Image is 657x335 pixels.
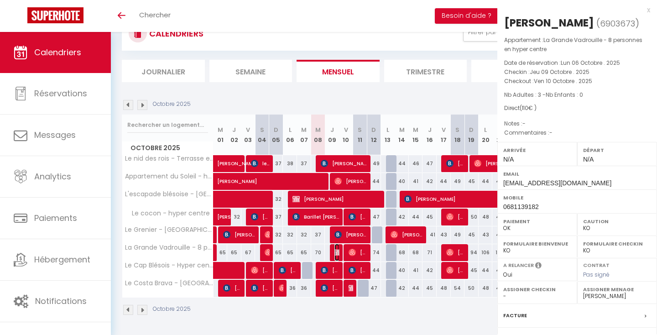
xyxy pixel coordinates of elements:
div: x [497,5,650,16]
label: Formulaire Checkin [583,239,651,248]
label: Paiement [503,217,571,226]
span: La Grande Vadrouille - 8 personnes en hyper centre [504,36,642,53]
span: Nb Adultes : 3 - [504,91,583,99]
label: Assigner Checkin [503,285,571,294]
span: ( € ) [520,104,537,112]
span: Lun 06 Octobre . 2025 [561,59,620,67]
span: - [549,129,553,136]
span: Pas signé [583,271,610,278]
label: Départ [583,146,651,155]
span: [EMAIL_ADDRESS][DOMAIN_NAME] [503,179,611,187]
label: Assigner Menage [583,285,651,294]
p: Checkin : [504,68,650,77]
label: Caution [583,217,651,226]
span: Nb Enfants : 0 [546,91,583,99]
span: N/A [583,156,594,163]
i: Sélectionner OUI si vous souhaiter envoyer les séquences de messages post-checkout [535,262,542,272]
span: Ven 10 Octobre . 2025 [534,77,592,85]
label: Email [503,169,651,178]
label: Facture [503,311,527,320]
label: Mobile [503,193,651,202]
span: 0681139182 [503,203,539,210]
span: 110 [522,104,528,112]
label: A relancer [503,262,534,269]
label: Arrivée [503,146,571,155]
p: Checkout : [504,77,650,86]
span: N/A [503,156,514,163]
div: [PERSON_NAME] [504,16,594,30]
span: Jeu 09 Octobre . 2025 [530,68,589,76]
span: - [522,120,526,127]
span: 6903673 [600,18,635,29]
div: Direct [504,104,650,113]
label: Formulaire Bienvenue [503,239,571,248]
label: Contrat [583,262,610,267]
p: Notes : [504,119,650,128]
p: Appartement : [504,36,650,54]
p: Commentaires : [504,128,650,137]
p: Date de réservation : [504,58,650,68]
span: ( ) [596,17,639,30]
